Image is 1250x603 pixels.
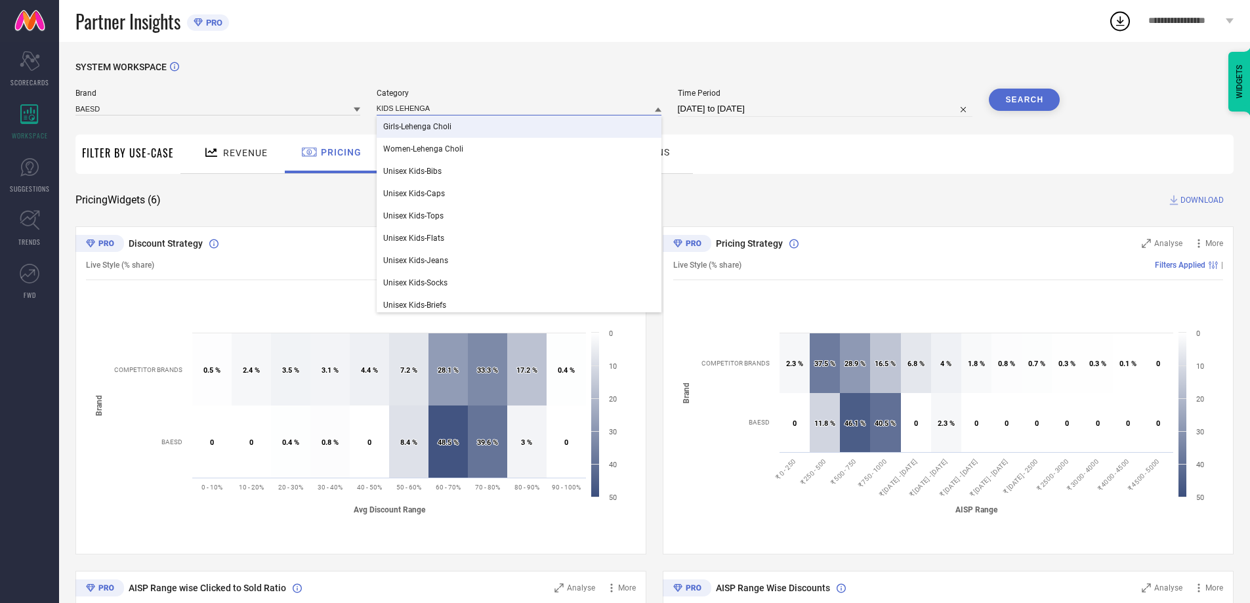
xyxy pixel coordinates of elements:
[1196,461,1204,469] text: 40
[1096,419,1100,428] text: 0
[383,167,442,176] span: Unisex Kids-Bibs
[383,234,444,243] span: Unisex Kids-Flats
[1126,457,1160,491] text: ₹ 4500 - 5000
[383,122,451,131] span: Girls-Lehenga Choli
[1089,360,1106,368] text: 0.3 %
[1205,239,1223,248] span: More
[400,438,417,447] text: 8.4 %
[814,360,835,368] text: 37.5 %
[377,182,661,205] div: Unisex Kids-Caps
[10,184,50,194] span: SUGGESTIONS
[354,505,426,514] tspan: Avg Discount Range
[438,438,459,447] text: 48.5 %
[663,579,711,599] div: Premium
[567,583,595,593] span: Analyse
[1119,360,1136,368] text: 0.1 %
[673,260,741,270] span: Live Style (% share)
[377,205,661,227] div: Unisex Kids-Tops
[907,360,925,368] text: 6.8 %
[1058,360,1075,368] text: 0.3 %
[1126,419,1130,428] text: 0
[774,457,797,480] text: ₹ 0 - 250
[129,583,286,593] span: AISP Range wise Clicked to Sold Ratio
[1005,419,1009,428] text: 0
[210,438,214,447] text: 0
[318,484,343,491] text: 30 - 40%
[799,457,827,486] text: ₹ 250 - 500
[377,249,661,272] div: Unisex Kids-Jeans
[907,457,948,498] text: ₹ [DATE] - [DATE]
[786,360,803,368] text: 2.3 %
[322,438,339,447] text: 0.8 %
[1142,583,1151,593] svg: Zoom
[278,484,303,491] text: 20 - 30%
[75,194,161,207] span: Pricing Widgets ( 6 )
[383,189,445,198] span: Unisex Kids-Caps
[12,131,48,140] span: WORKSPACE
[383,301,446,310] span: Unisex Kids-Briefs
[793,419,797,428] text: 0
[701,360,770,367] text: COMPETITOR BRANDS
[875,360,896,368] text: 16.5 %
[239,484,264,491] text: 10 - 20%
[223,148,268,158] span: Revenue
[24,290,36,300] span: FWD
[1221,260,1223,270] span: |
[400,366,417,375] text: 7.2 %
[844,419,865,428] text: 46.1 %
[475,484,500,491] text: 70 - 80%
[321,147,362,157] span: Pricing
[377,227,661,249] div: Unisex Kids-Flats
[1154,239,1182,248] span: Analyse
[1155,260,1205,270] span: Filters Applied
[1066,457,1100,491] text: ₹ 3000 - 4000
[357,484,382,491] text: 40 - 50%
[1154,583,1182,593] span: Analyse
[1196,428,1204,436] text: 30
[716,583,830,593] span: AISP Range Wise Discounts
[1028,360,1045,368] text: 0.7 %
[829,457,858,486] text: ₹ 500 - 750
[86,260,154,270] span: Live Style (% share)
[367,438,371,447] text: 0
[75,62,167,72] span: SYSTEM WORKSPACE
[663,235,711,255] div: Premium
[609,362,617,371] text: 10
[377,160,661,182] div: Unisex Kids-Bibs
[201,484,222,491] text: 0 - 10%
[1156,419,1160,428] text: 0
[436,484,461,491] text: 60 - 70%
[10,77,49,87] span: SCORECARDS
[1196,362,1204,371] text: 10
[844,360,865,368] text: 28.9 %
[609,395,617,404] text: 20
[877,457,918,498] text: ₹ [DATE] - [DATE]
[322,366,339,375] text: 3.1 %
[477,438,498,447] text: 39.6 %
[75,8,180,35] span: Partner Insights
[749,419,770,426] text: BAESD
[564,438,568,447] text: 0
[203,366,220,375] text: 0.5 %
[969,457,1009,498] text: ₹ [DATE] - [DATE]
[282,366,299,375] text: 3.5 %
[514,484,539,491] text: 80 - 90%
[377,272,661,294] div: Unisex Kids-Socks
[678,89,973,98] span: Time Period
[75,579,124,599] div: Premium
[1142,239,1151,248] svg: Zoom
[383,256,448,265] span: Unisex Kids-Jeans
[940,360,951,368] text: 4 %
[203,18,222,28] span: PRO
[609,329,613,338] text: 0
[377,294,661,316] div: Unisex Kids-Briefs
[1205,583,1223,593] span: More
[438,366,459,375] text: 28.1 %
[1156,360,1160,368] text: 0
[1196,395,1204,404] text: 20
[1180,194,1224,207] span: DOWNLOAD
[618,583,636,593] span: More
[383,278,448,287] span: Unisex Kids-Socks
[377,89,661,98] span: Category
[361,366,378,375] text: 4.4 %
